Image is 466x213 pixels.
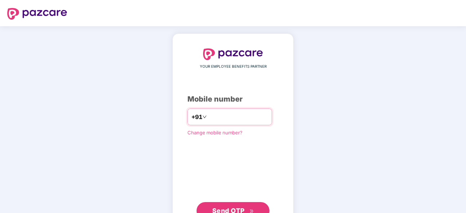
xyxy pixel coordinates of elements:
a: Change mobile number? [187,130,242,135]
img: logo [203,48,263,60]
span: down [202,115,207,119]
span: +91 [191,113,202,122]
span: YOUR EMPLOYEE BENEFITS PARTNER [200,64,267,70]
div: Mobile number [187,94,279,105]
img: logo [7,8,67,20]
